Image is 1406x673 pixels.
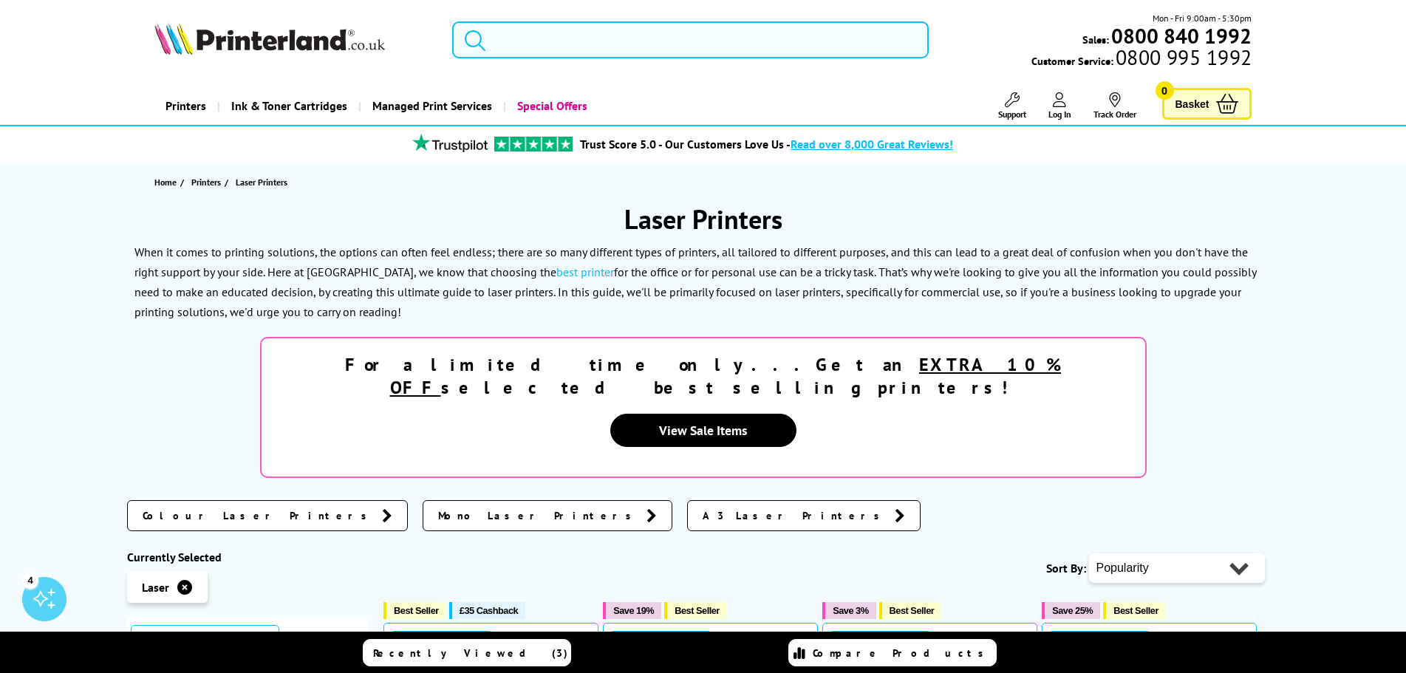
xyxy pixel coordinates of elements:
div: Currently Selected [127,550,369,564]
span: Colour Laser Printers [143,508,375,523]
a: Compare Products [788,639,997,666]
span: A3 Laser Printers [703,508,887,523]
button: Save 3% [822,602,876,619]
a: A3 Laser Printers [687,500,921,531]
a: Printerland Logo [154,22,434,58]
span: Laser Printers [236,177,287,188]
u: EXTRA 10% OFF [390,353,1062,399]
span: Log In [1048,109,1071,120]
span: 0800 995 1992 [1113,50,1252,64]
span: Sales: [1082,33,1109,47]
a: Special Offers [503,87,598,125]
span: Save 25% [1052,605,1093,616]
a: Log In [1048,92,1071,120]
a: 0800 840 1992 [1109,29,1252,43]
a: Basket 0 [1162,88,1252,120]
button: Best Seller [383,602,446,619]
button: Save 19% [603,602,661,619]
span: Mon - Fri 9:00am - 5:30pm [1153,11,1252,25]
span: Save 19% [613,605,654,616]
a: View Sale Items [610,414,796,447]
button: Best Seller [1103,602,1166,619]
a: Colour Laser Printers [127,500,408,531]
span: £35 Cashback [460,605,518,616]
span: Printers [191,174,221,190]
span: Best Seller [1113,605,1158,616]
span: Recently Viewed (3) [373,646,568,660]
span: Best Seller [675,605,720,616]
div: 4 [22,572,38,588]
img: trustpilot rating [406,134,494,152]
span: Sort By: [1046,561,1086,575]
a: Track Order [1093,92,1136,120]
span: Customer Service: [1031,50,1252,68]
button: £35 Cashback [449,602,525,619]
a: Managed Print Services [358,87,503,125]
span: 0 [1156,81,1174,100]
span: Laser [142,580,169,595]
img: Printerland Logo [154,22,385,55]
button: Best Seller [664,602,727,619]
a: Trust Score 5.0 - Our Customers Love Us -Read over 8,000 Great Reviews! [580,137,953,151]
button: Best Seller [879,602,942,619]
a: Recently Viewed (3) [363,639,571,666]
span: Best Seller [394,605,439,616]
a: best printer [556,264,614,279]
a: Printers [191,174,225,190]
span: Support [998,109,1026,120]
a: Home [154,174,180,190]
span: Best Seller [890,605,935,616]
span: Save 3% [833,605,868,616]
a: Ink & Toner Cartridges [217,87,358,125]
a: Printers [154,87,217,125]
span: Read over 8,000 Great Reviews! [791,137,953,151]
span: Mono Laser Printers [438,508,639,523]
img: trustpilot rating [494,137,573,151]
span: Basket [1175,94,1209,114]
strong: For a limited time only...Get an selected best selling printers! [345,353,1061,399]
p: When it comes to printing solutions, the options can often feel endless; there are so many differ... [134,245,1256,320]
a: Support [998,92,1026,120]
span: Ink & Toner Cartridges [231,87,347,125]
button: Save 25% [1042,602,1100,619]
span: Compare Products [813,646,992,660]
b: 0800 840 1992 [1111,22,1252,49]
a: Mono Laser Printers [423,500,672,531]
h1: Laser Printers [127,202,1280,236]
